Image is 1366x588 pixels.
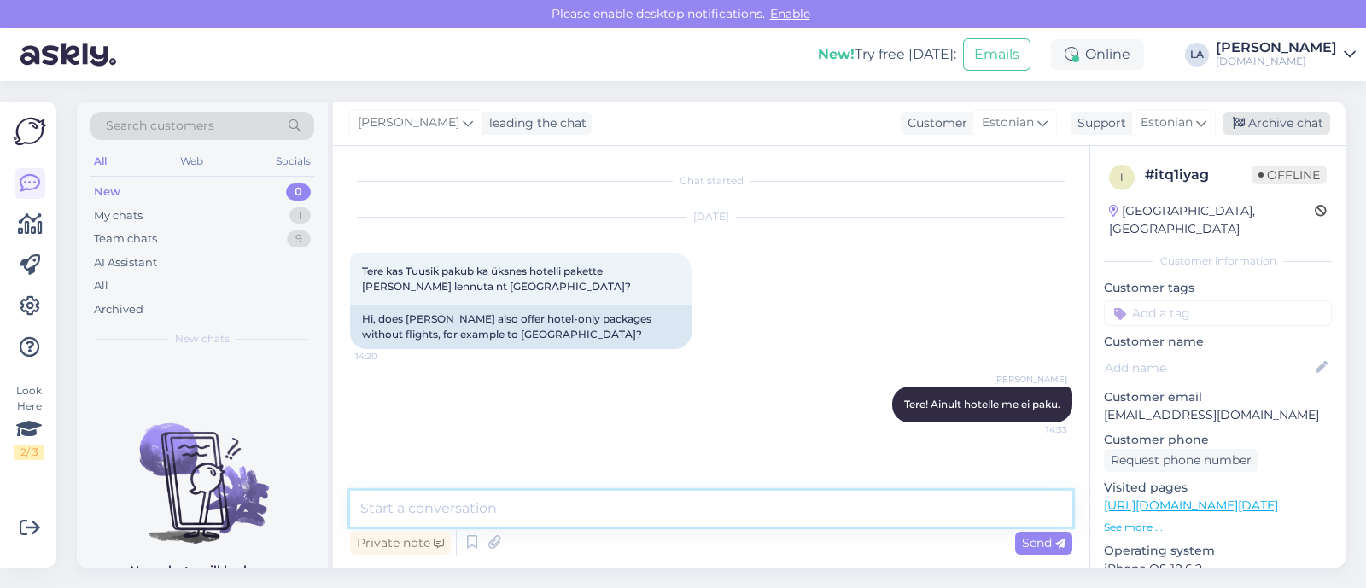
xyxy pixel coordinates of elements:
div: Try free [DATE]: [818,44,956,65]
p: Operating system [1104,542,1332,560]
div: New [94,183,120,201]
p: New chats will be here. [130,562,275,579]
div: 9 [287,230,311,247]
img: No chats [77,393,328,546]
div: AI Assistant [94,254,157,271]
span: 14:33 [1003,423,1067,436]
div: Socials [272,150,314,172]
div: Archived [94,301,143,318]
div: Private note [350,532,451,555]
div: Request phone number [1104,449,1258,472]
p: Visited pages [1104,479,1332,497]
a: [PERSON_NAME][DOMAIN_NAME] [1216,41,1356,68]
div: # itq1iyag [1145,165,1252,185]
div: Hi, does [PERSON_NAME] also offer hotel-only packages without flights, for example to [GEOGRAPHIC... [350,305,692,349]
input: Add name [1105,358,1312,377]
div: [PERSON_NAME] [1216,41,1337,55]
b: New! [818,46,855,62]
span: [PERSON_NAME] [994,373,1067,386]
span: Enable [765,6,815,21]
div: Web [177,150,207,172]
img: Askly Logo [14,115,46,148]
span: Estonian [982,114,1034,132]
div: Archive chat [1223,112,1330,135]
div: Customer information [1104,253,1332,269]
div: leading the chat [482,114,587,132]
span: Offline [1252,166,1327,184]
div: LA [1185,43,1209,67]
div: All [90,150,110,172]
div: All [94,277,108,294]
div: My chats [94,207,143,224]
div: Chat started [350,173,1072,189]
span: Search customers [106,117,214,135]
span: Tere kas Tuusik pakub ka üksnes hotelli pakette [PERSON_NAME] lennuta nt [GEOGRAPHIC_DATA]? [362,265,631,293]
div: Online [1051,39,1144,70]
span: Tere! Ainult hotelle me ei paku. [904,398,1060,410]
p: Customer phone [1104,431,1332,449]
span: Estonian [1141,114,1193,132]
div: [DATE] [350,209,1072,224]
p: See more ... [1104,520,1332,535]
p: [EMAIL_ADDRESS][DOMAIN_NAME] [1104,406,1332,424]
p: Customer tags [1104,279,1332,297]
span: [PERSON_NAME] [358,114,459,132]
span: Send [1022,535,1065,550]
input: Add a tag [1104,300,1332,326]
p: Customer name [1104,333,1332,351]
div: Customer [901,114,967,132]
p: iPhone OS 18.6.2 [1104,560,1332,578]
p: Customer email [1104,388,1332,406]
div: [GEOGRAPHIC_DATA], [GEOGRAPHIC_DATA] [1109,202,1315,238]
div: 1 [289,207,311,224]
span: 14:20 [355,350,419,363]
div: [DOMAIN_NAME] [1216,55,1337,68]
div: Support [1071,114,1126,132]
span: i [1120,171,1124,183]
button: Emails [963,38,1030,71]
div: 0 [286,183,311,201]
div: Team chats [94,230,157,247]
div: Look Here [14,383,44,460]
a: [URL][DOMAIN_NAME][DATE] [1104,498,1278,513]
div: 2 / 3 [14,445,44,460]
span: New chats [175,331,230,346]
